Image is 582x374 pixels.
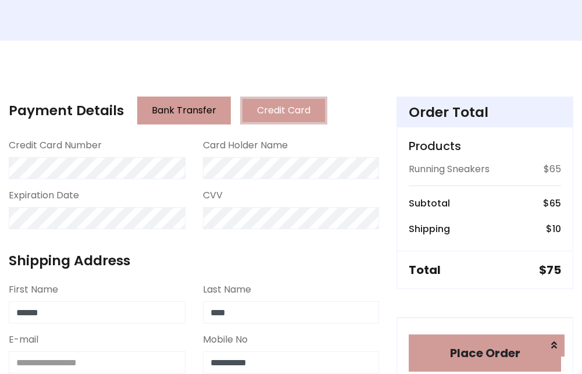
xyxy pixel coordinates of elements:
[409,162,490,176] p: Running Sneakers
[547,262,561,278] span: 75
[546,223,561,234] h6: $
[9,188,79,202] label: Expiration Date
[9,102,124,119] h4: Payment Details
[409,334,561,372] button: Place Order
[203,188,223,202] label: CVV
[203,333,248,347] label: Mobile No
[549,197,561,210] span: 65
[203,138,288,152] label: Card Holder Name
[9,333,38,347] label: E-mail
[543,198,561,209] h6: $
[409,263,441,277] h5: Total
[409,104,561,120] h4: Order Total
[409,198,450,209] h6: Subtotal
[409,223,450,234] h6: Shipping
[409,139,561,153] h5: Products
[9,138,102,152] label: Credit Card Number
[544,162,561,176] p: $65
[552,222,561,236] span: 10
[137,97,231,124] button: Bank Transfer
[9,283,58,297] label: First Name
[539,263,561,277] h5: $
[240,97,327,124] button: Credit Card
[203,283,251,297] label: Last Name
[9,252,379,269] h4: Shipping Address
